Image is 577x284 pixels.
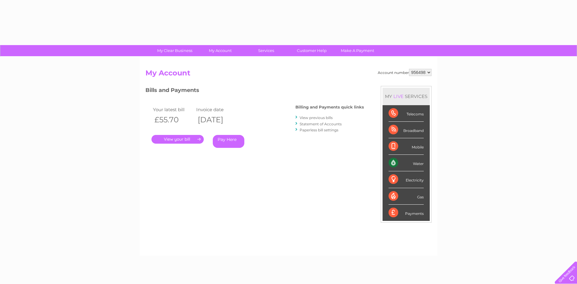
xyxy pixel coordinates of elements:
[145,86,364,96] h3: Bills and Payments
[333,45,382,56] a: Make A Payment
[196,45,245,56] a: My Account
[389,122,424,138] div: Broadband
[389,171,424,188] div: Electricity
[241,45,291,56] a: Services
[383,88,430,105] div: MY SERVICES
[378,69,432,76] div: Account number
[195,114,238,126] th: [DATE]
[389,105,424,122] div: Telecoms
[389,205,424,221] div: Payments
[389,188,424,205] div: Gas
[300,115,333,120] a: View previous bills
[295,105,364,109] h4: Billing and Payments quick links
[151,114,195,126] th: £55.70
[287,45,337,56] a: Customer Help
[150,45,200,56] a: My Clear Business
[151,105,195,114] td: Your latest bill
[389,155,424,171] div: Water
[213,135,244,148] a: Pay Here
[389,138,424,155] div: Mobile
[300,122,342,126] a: Statement of Accounts
[392,93,405,99] div: LIVE
[145,69,432,80] h2: My Account
[195,105,238,114] td: Invoice date
[151,135,204,144] a: .
[300,128,338,132] a: Paperless bill settings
